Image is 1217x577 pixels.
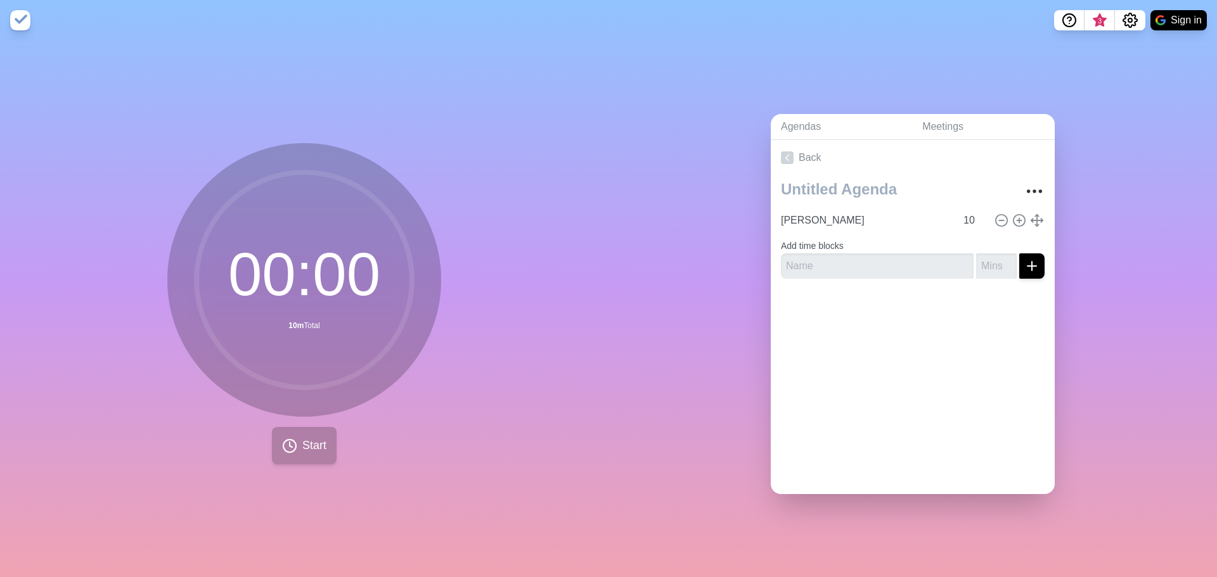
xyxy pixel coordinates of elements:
[10,10,30,30] img: timeblocks logo
[1085,10,1115,30] button: What’s new
[1156,15,1166,25] img: google logo
[958,208,989,233] input: Mins
[302,437,326,454] span: Start
[1054,10,1085,30] button: Help
[976,253,1017,279] input: Mins
[771,140,1055,175] a: Back
[1150,10,1207,30] button: Sign in
[776,208,956,233] input: Name
[912,114,1055,140] a: Meetings
[1022,179,1047,204] button: More
[781,253,974,279] input: Name
[1095,16,1105,26] span: 3
[1115,10,1145,30] button: Settings
[771,114,912,140] a: Agendas
[272,427,337,464] button: Start
[781,241,844,251] label: Add time blocks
